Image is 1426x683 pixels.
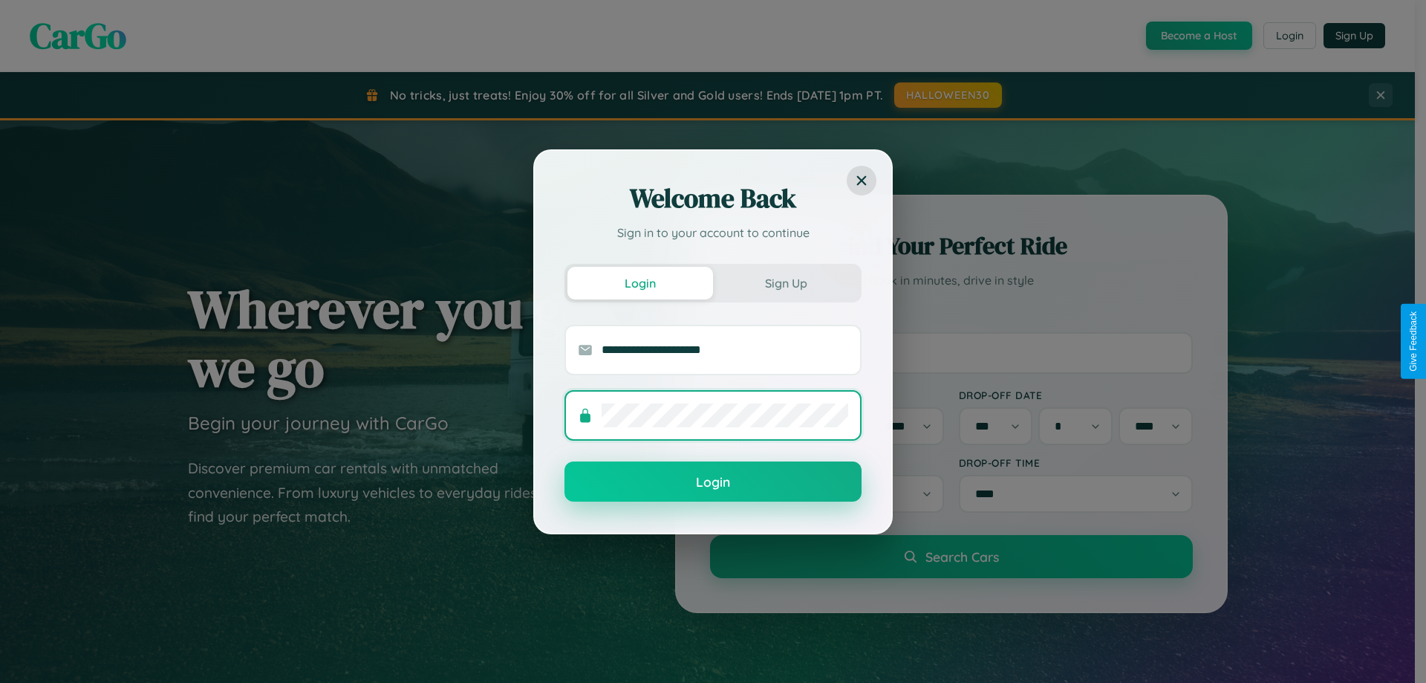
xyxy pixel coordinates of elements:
h2: Welcome Back [564,181,862,216]
button: Login [564,462,862,502]
button: Login [567,267,713,300]
button: Sign Up [713,267,859,300]
p: Sign in to your account to continue [564,224,862,242]
div: Give Feedback [1408,311,1419,372]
